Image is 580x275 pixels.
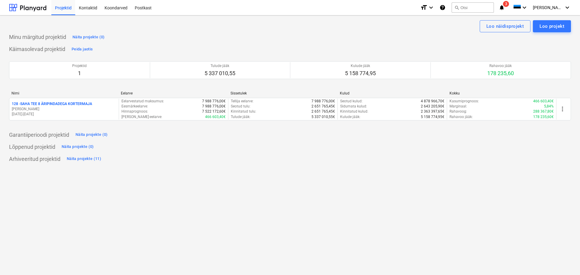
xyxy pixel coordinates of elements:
p: Käimasolevad projektid [9,46,65,53]
iframe: Chat Widget [550,246,580,275]
p: 2 651 765,45€ [311,109,335,114]
p: Minu märgitud projektid [9,34,66,41]
p: 5 337 010,55€ [311,114,335,120]
p: Kinnitatud tulu : [231,109,256,114]
i: keyboard_arrow_down [564,4,571,11]
p: Kinnitatud kulud : [340,109,368,114]
div: 128 -SAHA TEE 8 ÄRIPINDADEGA KORTERMAJA[PERSON_NAME][DATE]-[DATE] [12,101,116,117]
button: Näita projekte (0) [74,130,109,140]
p: 2 643 205,90€ [421,104,444,109]
p: Kulude jääk [345,63,376,69]
button: Näita projekte (11) [65,154,103,164]
span: search [454,5,459,10]
p: 5 158 774,95 [345,70,376,77]
p: 288 367,80€ [533,109,554,114]
p: Tulude jääk : [231,114,250,120]
p: Seotud tulu : [231,104,250,109]
p: 7 522 172,60€ [202,109,226,114]
div: Näita projekte (0) [62,143,94,150]
p: Tellija eelarve : [231,99,253,104]
div: Kulud [340,91,444,95]
p: 178 235,60 [487,70,514,77]
p: Arhiveeritud projektid [9,155,60,163]
p: Lõppenud projektid [9,143,55,151]
span: more_vert [559,105,566,113]
div: Näita projekte (0) [72,34,105,41]
div: Kokku [449,91,554,95]
p: Marginaal : [449,104,467,109]
span: 3 [503,1,509,7]
p: 7 988 776,00€ [202,99,226,104]
button: Loo projekt [533,20,571,32]
p: [PERSON_NAME]-eelarve : [121,114,162,120]
div: Loo näidisprojekt [486,22,524,30]
p: Rahavoo jääk [487,63,514,69]
p: 466 603,40€ [533,99,554,104]
p: 4 878 966,70€ [421,99,444,104]
p: [DATE] - [DATE] [12,112,116,117]
button: Otsi [452,2,494,13]
p: Eelarvestatud maksumus : [121,99,164,104]
button: Näita projekte (0) [60,142,95,152]
p: 7 988 776,00€ [202,104,226,109]
p: Garantiiperioodi projektid [9,131,69,139]
div: Näita projekte (11) [67,155,101,162]
p: 5 337 010,55 [205,70,235,77]
p: Eesmärkeelarve : [121,104,148,109]
i: keyboard_arrow_down [427,4,435,11]
p: 5 158 774,95€ [421,114,444,120]
button: Peida jaotis [70,44,94,54]
i: notifications [499,4,505,11]
p: [PERSON_NAME] [12,107,116,112]
p: Rahavoo jääk : [449,114,473,120]
p: Tulude jääk [205,63,235,69]
div: Näita projekte (0) [76,131,108,138]
i: format_size [420,4,427,11]
p: Sidumata kulud : [340,104,367,109]
p: 466 603,40€ [205,114,226,120]
div: Eelarve [121,91,225,95]
div: Peida jaotis [72,46,93,53]
p: 1 [72,70,87,77]
i: Abikeskus [440,4,446,11]
p: Kulude jääk : [340,114,360,120]
div: Nimi [11,91,116,95]
p: Rahavoog : [449,109,467,114]
button: Näita projekte (0) [71,32,106,42]
p: 5,84% [544,104,554,109]
p: 2 363 397,65€ [421,109,444,114]
button: Loo näidisprojekt [480,20,530,32]
p: Hinnaprognoos : [121,109,148,114]
div: Loo projekt [540,22,564,30]
p: Projektid [72,63,87,69]
p: 128 - SAHA TEE 8 ÄRIPINDADEGA KORTERMAJA [12,101,92,107]
p: Seotud kulud : [340,99,362,104]
div: Sissetulek [230,91,335,95]
i: keyboard_arrow_down [521,4,528,11]
span: [PERSON_NAME] [533,5,563,10]
p: 2 651 765,45€ [311,104,335,109]
p: Kasumiprognoos : [449,99,479,104]
p: 7 988 776,00€ [311,99,335,104]
p: 178 235,60€ [533,114,554,120]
